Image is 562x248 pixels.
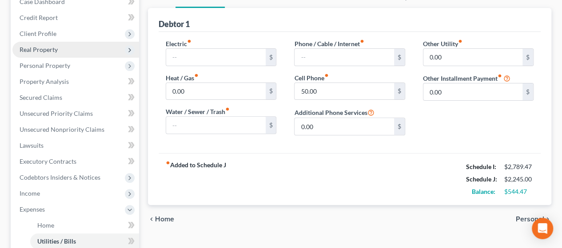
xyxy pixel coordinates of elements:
span: Client Profile [20,30,56,37]
input: -- [423,49,522,66]
input: -- [166,117,265,134]
label: Other Installment Payment [423,74,502,83]
i: fiber_manual_record [225,107,230,111]
span: Home [155,216,174,223]
div: $ [266,83,276,100]
span: Lawsuits [20,142,44,149]
span: Credit Report [20,14,58,21]
i: chevron_left [148,216,155,223]
i: fiber_manual_record [498,74,502,78]
span: Unsecured Nonpriority Claims [20,126,104,133]
span: Secured Claims [20,94,62,101]
button: Personal chevron_right [516,216,551,223]
span: Unsecured Priority Claims [20,110,93,117]
div: $ [522,49,533,66]
input: -- [295,83,394,100]
i: fiber_manual_record [187,39,191,43]
div: Debtor 1 [159,19,190,29]
input: -- [295,118,394,135]
label: Water / Sewer / Trash [166,107,230,116]
strong: Balance: [472,188,495,195]
label: Additional Phone Services [294,107,374,118]
a: Property Analysis [12,74,139,90]
label: Other Utility [423,39,462,48]
strong: Schedule I: [466,163,496,170]
div: $2,245.00 [504,175,534,184]
a: Unsecured Nonpriority Claims [12,122,139,138]
label: Electric [166,39,191,48]
div: $ [266,49,276,66]
a: Secured Claims [12,90,139,106]
strong: Schedule J: [466,175,497,183]
span: Executory Contracts [20,157,76,165]
label: Phone / Cable / Internet [294,39,364,48]
div: $ [394,118,405,135]
label: Cell Phone [294,73,328,83]
span: Home [37,221,54,229]
span: Expenses [20,205,45,213]
div: $544.47 [504,187,534,196]
input: -- [423,83,522,100]
i: fiber_manual_record [458,39,462,43]
span: Utilities / Bills [37,237,76,245]
span: Personal [516,216,544,223]
strong: Added to Schedule J [166,161,226,198]
i: fiber_manual_record [194,73,199,78]
a: Home [30,217,139,233]
div: $ [522,83,533,100]
i: fiber_manual_record [166,161,170,165]
button: chevron_left Home [148,216,174,223]
i: fiber_manual_record [359,39,364,43]
span: Real Property [20,46,58,53]
a: Lawsuits [12,138,139,154]
span: Property Analysis [20,78,69,85]
i: fiber_manual_record [324,73,328,78]
a: Credit Report [12,10,139,26]
div: $ [394,49,405,66]
div: $2,789.47 [504,162,534,171]
input: -- [166,49,265,66]
a: Unsecured Priority Claims [12,106,139,122]
label: Heat / Gas [166,73,199,83]
div: $ [266,117,276,134]
span: Personal Property [20,62,70,69]
input: -- [166,83,265,100]
a: Executory Contracts [12,154,139,169]
span: Codebtors Insiders & Notices [20,173,100,181]
div: Open Intercom Messenger [532,218,553,239]
i: chevron_right [544,216,551,223]
input: -- [295,49,394,66]
span: Income [20,189,40,197]
div: $ [394,83,405,100]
